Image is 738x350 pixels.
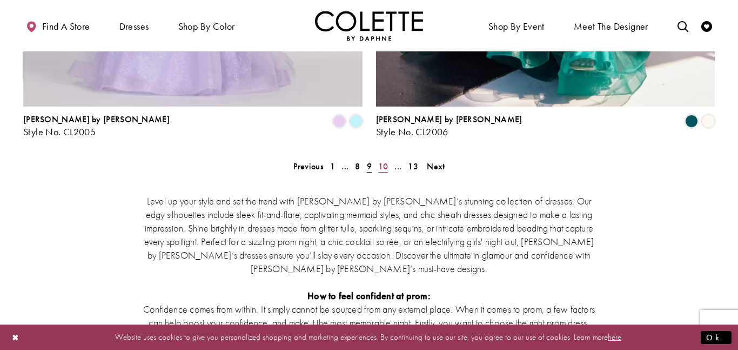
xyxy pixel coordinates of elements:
div: Colette by Daphne Style No. CL2005 [23,115,170,137]
p: Level up your style and set the trend with [PERSON_NAME] by [PERSON_NAME]’s stunning collection o... [139,194,599,275]
a: 13 [405,159,421,174]
a: 1 [327,159,338,174]
i: Spruce [685,115,698,128]
span: Dresses [119,21,149,32]
span: Style No. CL2006 [376,126,448,138]
span: Shop by color [176,11,238,41]
span: 10 [378,161,388,172]
span: Shop by color [178,21,235,32]
a: 10 [375,159,392,174]
button: Close Dialog [6,328,25,347]
i: Lilac [333,115,346,128]
span: Current page [364,159,375,174]
a: ... [391,159,405,174]
span: ... [341,161,348,172]
i: Diamond White [702,115,715,128]
span: 13 [408,161,418,172]
span: Previous [293,161,324,172]
strong: How to feel confident at prom: [307,289,431,302]
span: Style No. CL2005 [23,126,96,138]
span: Dresses [117,11,152,41]
a: Next Page [424,159,448,174]
i: Light Blue [350,115,363,128]
a: ... [338,159,352,174]
p: Website uses cookies to give you personalized shopping and marketing experiences. By continuing t... [78,330,660,345]
span: 9 [367,161,372,172]
span: [PERSON_NAME] by [PERSON_NAME] [23,114,170,125]
span: Meet the designer [574,21,648,32]
button: Submit Dialog [701,331,732,344]
a: Visit Home Page [315,11,423,41]
span: Find a store [42,21,90,32]
span: [PERSON_NAME] by [PERSON_NAME] [376,114,522,125]
span: 8 [355,161,360,172]
span: Shop By Event [486,11,547,41]
span: ... [394,161,401,172]
a: Prev Page [290,159,327,174]
a: Toggle search [675,11,691,41]
a: Check Wishlist [699,11,715,41]
a: here [608,332,621,342]
a: 8 [352,159,363,174]
div: Colette by Daphne Style No. CL2006 [376,115,522,137]
span: 1 [330,161,335,172]
img: Colette by Daphne [315,11,423,41]
span: Next [427,161,445,172]
a: Find a store [23,11,92,41]
span: Shop By Event [488,21,545,32]
a: Meet the designer [571,11,651,41]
